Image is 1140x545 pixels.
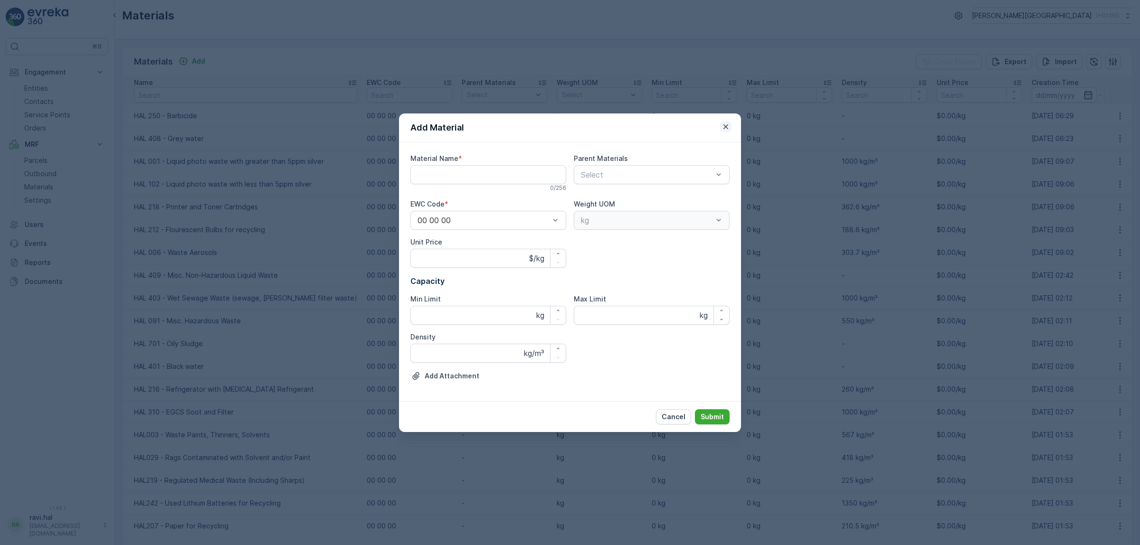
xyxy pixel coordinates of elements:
label: Material Name [410,154,458,162]
p: Capacity [410,275,730,287]
p: Add Material [410,121,464,134]
label: Unit Price [410,238,442,246]
label: Weight UOM [574,200,615,208]
p: 0 / 256 [550,184,566,192]
button: Upload File [410,370,480,382]
p: kg/m³ [524,348,544,359]
p: Cancel [662,412,685,422]
p: Submit [701,412,724,422]
p: Select [581,169,713,180]
p: kg [536,310,544,321]
label: Parent Materials [574,154,628,162]
label: Max Limit [574,295,606,303]
label: EWC Code [410,200,445,208]
button: Submit [695,409,730,424]
p: $/kg [529,253,544,264]
label: Min Limit [410,295,441,303]
p: kg [700,310,708,321]
label: Density [410,333,436,341]
p: Add Attachment [425,371,479,381]
button: Cancel [656,409,691,424]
